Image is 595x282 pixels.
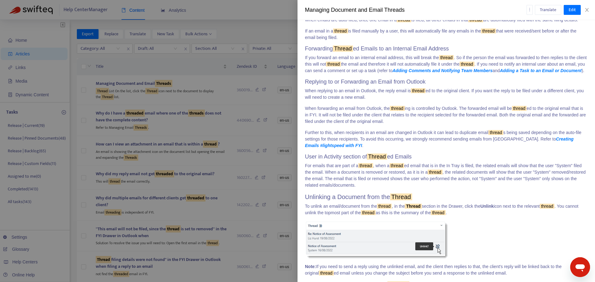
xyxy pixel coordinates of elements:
button: Close [583,7,591,13]
sqkw: thread [358,163,373,168]
div: Managing Document and Email Threads [305,6,527,14]
sqkw: thread [390,106,405,111]
strong: Note: [305,264,316,269]
sqkw: thread [540,204,555,209]
sqkw: thread [377,204,392,209]
button: Edit [564,5,581,15]
sqkw: thread [326,62,341,67]
sqkw: thread [431,210,446,215]
sqkw: Thread [367,154,387,160]
sqkw: thread [460,62,474,67]
sqkw: thread [439,55,454,60]
sqkw: thread [319,271,334,275]
sqkw: Thread [405,204,422,209]
strong: Unlink [480,204,494,209]
a: Adding a Task to an Email or Document [500,68,582,73]
sqkw: thread [468,17,483,22]
sqkw: thread [397,17,412,22]
iframe: Button to launch messaging window [570,257,590,277]
span: Translate [540,7,556,13]
sqkw: thread [512,106,527,111]
sqkw: thread [333,28,348,33]
span: more [527,7,532,12]
a: Adding Comments and Notifying Team Members [392,68,492,73]
span: Edit [569,7,576,13]
h3: Forwarding ed Emails to an Internal Email Address [305,46,588,52]
p: To unlink an email/document from the , in the section in the Drawer, click the icon next to the r... [305,203,588,216]
sqkw: Thread [390,193,412,200]
p: When replying to an email in Outlook, the reply email is ed to the original client. If you want t... [305,88,588,101]
sqkw: Thread [333,46,353,52]
a: Creating Emails #lightspeed with FYI [305,137,574,148]
p: If an email in a is filed manually by a user, this will automatically file any emails in the that... [305,28,588,41]
h3: User in Activity section of ed Emails [305,154,588,160]
h3: Replying to or Forwarding an Email from Outlook [305,79,588,85]
p: When forwarding an email from Outlook, the ing is controlled by Outlook. The forwarded email will... [305,105,588,125]
button: Translate [535,5,561,15]
sqkw: thread [488,130,503,135]
button: more [527,5,533,15]
sqkw: thread [428,170,443,175]
p: If you forward an email to an internal email address, this will break the . So if the person the ... [305,54,588,74]
sqkw: thread [411,88,426,93]
p: Further to this, when recipients in an email are changed in Outlook it can lead to duplicate emai... [305,129,588,149]
p: If you need to send a reply using the unlinked email, and the client then replies to that, the cl... [305,263,588,276]
sqkw: thread [481,28,496,33]
sqkw: thread [390,163,404,168]
p: For emails that are part of a , when a ed email that is in the In Tray is filed, the related emai... [305,163,588,189]
sqkw: thread [361,210,376,215]
p: When emails are auto-filed, once one email in a is filed, all other emails in that are automatica... [305,17,588,23]
span: close [584,7,589,12]
h2: Unlinking a Document from the [305,193,588,201]
img: 070_<sqkw>Thread</sqkw>sUnlink_from_Drawer.gif [305,221,448,259]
